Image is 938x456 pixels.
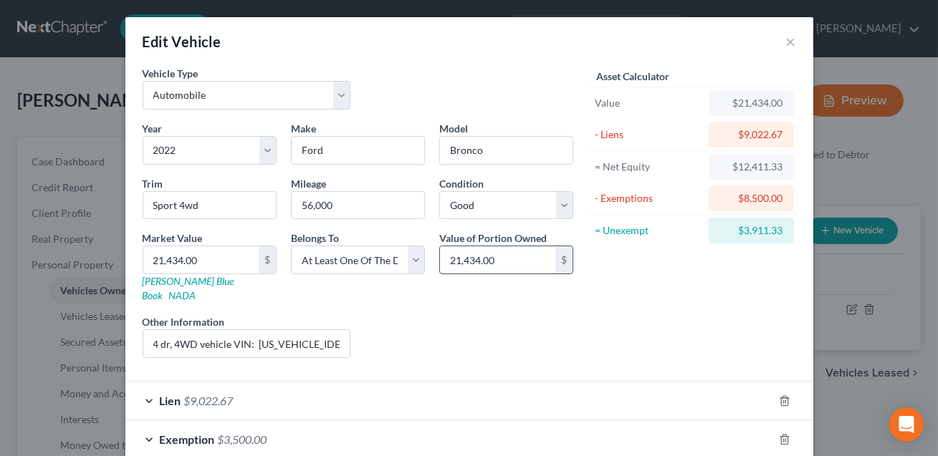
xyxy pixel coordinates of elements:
label: Vehicle Type [143,66,198,81]
span: Make [291,122,316,135]
label: Trim [143,176,163,191]
div: $3,911.33 [720,223,783,238]
button: × [786,33,796,50]
label: Year [143,121,163,136]
div: = Unexempt [595,223,703,238]
div: $9,022.67 [720,127,783,142]
div: $ [555,246,573,273]
label: Other Information [143,314,225,329]
span: $9,022.67 [184,394,234,407]
input: ex. Altima [440,137,573,164]
div: $21,434.00 [720,96,783,110]
input: (optional) [143,330,350,357]
label: Market Value [143,231,203,246]
span: Lien [160,394,181,407]
div: - Liens [595,127,703,142]
label: Value of Portion Owned [439,231,547,246]
label: Model [439,121,468,136]
a: [PERSON_NAME] Blue Book [143,275,234,301]
input: 0.00 [143,246,259,273]
div: $8,500.00 [720,191,783,205]
a: NADA [169,289,196,301]
div: - Exemptions [595,191,703,205]
input: 0.00 [440,246,555,273]
label: Condition [439,176,484,191]
div: Open Intercom Messenger [889,407,924,442]
input: ex. LS, LT, etc [143,192,276,219]
span: Belongs To [291,232,339,244]
div: = Net Equity [595,160,703,174]
div: Edit Vehicle [143,31,221,52]
div: Value [595,96,703,110]
input: -- [292,192,424,219]
span: $3,500.00 [218,432,267,446]
div: $12,411.33 [720,160,783,174]
label: Mileage [291,176,326,191]
span: Exemption [160,432,215,446]
div: $ [259,246,276,273]
label: Asset Calculator [596,69,669,84]
input: ex. Nissan [292,137,424,164]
